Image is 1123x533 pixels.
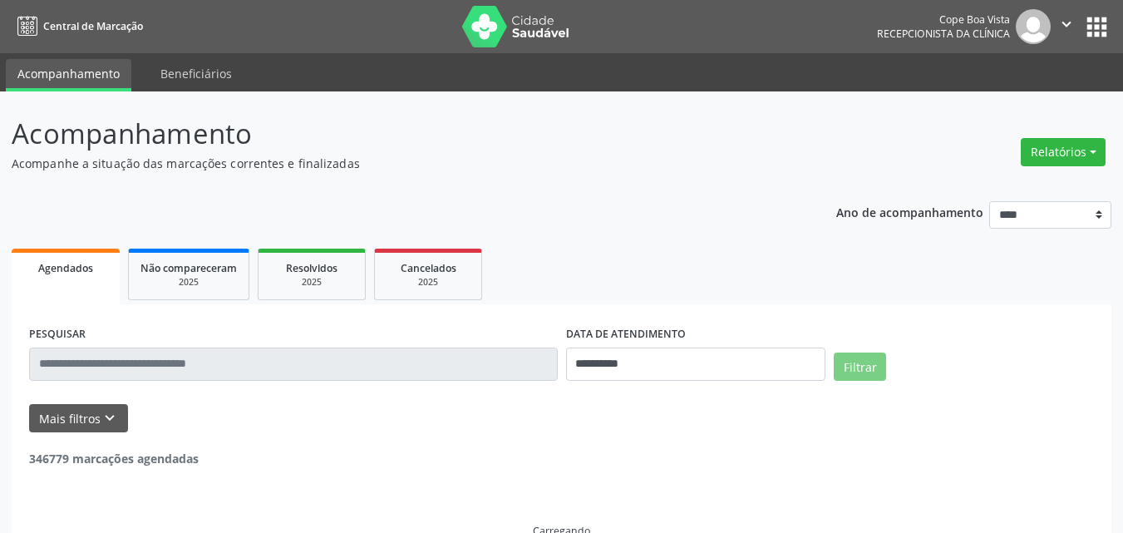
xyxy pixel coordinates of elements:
[29,322,86,348] label: PESQUISAR
[43,19,143,33] span: Central de Marcação
[1051,9,1082,44] button: 
[834,353,886,381] button: Filtrar
[1057,15,1076,33] i: 
[270,276,353,289] div: 2025
[149,59,244,88] a: Beneficiários
[1082,12,1111,42] button: apps
[29,451,199,466] strong: 346779 marcações agendadas
[1021,138,1106,166] button: Relatórios
[1016,9,1051,44] img: img
[286,261,337,275] span: Resolvidos
[12,113,781,155] p: Acompanhamento
[12,155,781,172] p: Acompanhe a situação das marcações correntes e finalizadas
[6,59,131,91] a: Acompanhamento
[387,276,470,289] div: 2025
[140,276,237,289] div: 2025
[877,12,1010,27] div: Cope Boa Vista
[38,261,93,275] span: Agendados
[140,261,237,275] span: Não compareceram
[401,261,456,275] span: Cancelados
[29,404,128,433] button: Mais filtroskeyboard_arrow_down
[877,27,1010,41] span: Recepcionista da clínica
[12,12,143,40] a: Central de Marcação
[566,322,686,348] label: DATA DE ATENDIMENTO
[101,409,119,427] i: keyboard_arrow_down
[836,201,983,222] p: Ano de acompanhamento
